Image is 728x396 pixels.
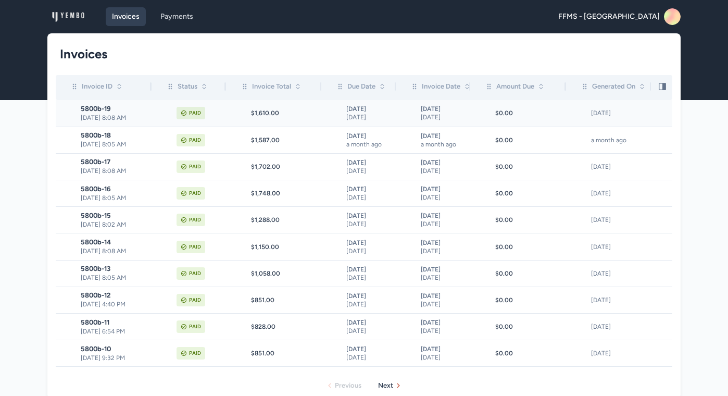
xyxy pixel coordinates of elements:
[566,180,651,207] td: [DATE]
[81,318,151,327] span: 5800b-11
[251,109,321,117] div: $1,610.00
[346,353,393,362] span: [DATE]
[189,296,201,304] div: Paid
[81,300,151,308] span: [DATE] 4:40 PM
[346,239,393,247] span: [DATE]
[421,193,468,202] span: [DATE]
[421,185,468,193] span: [DATE]
[81,167,151,175] span: [DATE] 8:08 AM
[189,349,201,357] div: Paid
[421,140,468,148] span: a month ago
[189,136,201,144] div: Paid
[251,163,321,171] div: $1,702.00
[346,167,393,175] span: [DATE]
[495,323,513,331] span: $0.00
[346,212,393,220] span: [DATE]
[346,193,393,202] span: [DATE]
[495,349,513,357] span: $0.00
[346,140,393,148] span: a month ago
[421,212,468,220] span: [DATE]
[189,216,201,224] div: Paid
[495,163,513,171] span: $0.00
[421,113,468,121] span: [DATE]
[346,158,393,167] span: [DATE]
[189,323,201,331] div: Paid
[81,140,151,148] span: [DATE] 8:05 AM
[81,220,151,229] span: [DATE] 8:02 AM
[81,265,151,273] span: 5800b-13
[346,300,393,308] span: [DATE]
[251,189,321,197] div: $1,748.00
[421,239,468,247] span: [DATE]
[421,318,468,327] span: [DATE]
[81,274,151,282] span: [DATE] 8:05 AM
[251,243,321,251] div: $1,150.00
[189,189,201,197] div: Paid
[421,292,468,300] span: [DATE]
[421,247,468,255] span: [DATE]
[251,296,321,304] div: $851.00
[421,220,468,228] span: [DATE]
[52,8,85,25] img: logo_1739579967.png
[81,238,151,246] span: 5800b-14
[189,109,201,117] div: Paid
[81,105,151,113] span: 5800b-19
[495,216,513,224] span: $0.00
[251,269,321,278] div: $1,058.00
[566,233,651,260] td: [DATE]
[558,11,660,22] span: FFMS - [GEOGRAPHIC_DATA]
[485,81,545,92] div: Amount Due
[566,340,651,367] td: [DATE]
[346,318,393,327] span: [DATE]
[421,265,468,274] span: [DATE]
[421,274,468,282] span: [DATE]
[566,127,651,153] td: a month ago
[566,287,651,313] td: [DATE]
[56,75,672,372] div: scrollable content
[566,153,651,180] td: [DATE]
[60,46,660,63] h1: Invoices
[495,296,513,304] span: $0.00
[346,105,393,113] span: [DATE]
[566,207,651,233] td: [DATE]
[81,212,151,220] span: 5800b-15
[251,323,321,331] div: $828.00
[346,247,393,255] span: [DATE]
[495,136,513,144] span: $0.00
[346,292,393,300] span: [DATE]
[346,345,393,353] span: [DATE]
[154,7,199,26] a: Payments
[581,81,646,92] div: Generated On
[336,81,386,92] div: Due Date
[335,380,361,391] div: Previous
[81,194,151,202] span: [DATE] 8:05 AM
[566,260,651,287] td: [DATE]
[81,354,151,362] span: [DATE] 9:32 PM
[495,109,513,117] span: $0.00
[166,81,208,92] div: Status
[251,136,321,144] div: $1,587.00
[566,100,651,127] td: [DATE]
[81,345,151,353] span: 5800b-10
[421,345,468,353] span: [DATE]
[251,349,321,357] div: $851.00
[106,7,146,26] a: Invoices
[410,81,471,92] div: Invoice Date
[81,185,151,193] span: 5800b-16
[81,247,151,255] span: [DATE] 8:08 AM
[346,220,393,228] span: [DATE]
[421,300,468,308] span: [DATE]
[81,158,151,166] span: 5800b-17
[81,131,151,140] span: 5800b-18
[81,114,151,122] span: [DATE] 8:08 AM
[421,167,468,175] span: [DATE]
[81,291,151,300] span: 5800b-12
[566,314,651,340] td: [DATE]
[251,216,321,224] div: $1,288.00
[189,269,201,278] div: Paid
[346,327,393,335] span: [DATE]
[346,132,393,140] span: [DATE]
[421,353,468,362] span: [DATE]
[346,274,393,282] span: [DATE]
[346,185,393,193] span: [DATE]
